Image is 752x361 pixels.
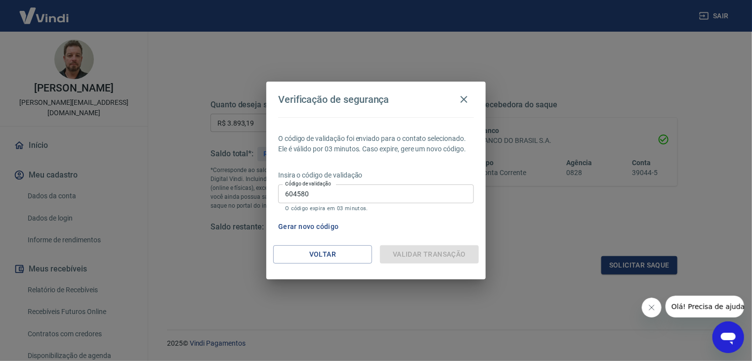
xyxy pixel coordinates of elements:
[642,298,662,317] iframe: Fechar mensagem
[712,321,744,353] iframe: Botão para abrir a janela de mensagens
[274,218,343,236] button: Gerar novo código
[273,245,372,264] button: Voltar
[278,93,389,105] h4: Verificação de segurança
[666,296,744,317] iframe: Mensagem da empresa
[285,205,467,212] p: O código expira em 03 minutos.
[6,7,83,15] span: Olá! Precisa de ajuda?
[285,180,331,187] label: Código de validação
[278,134,474,154] p: O código de validação foi enviado para o contato selecionado. Ele é válido por 03 minutos. Caso e...
[278,170,474,180] p: Insira o código de validação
